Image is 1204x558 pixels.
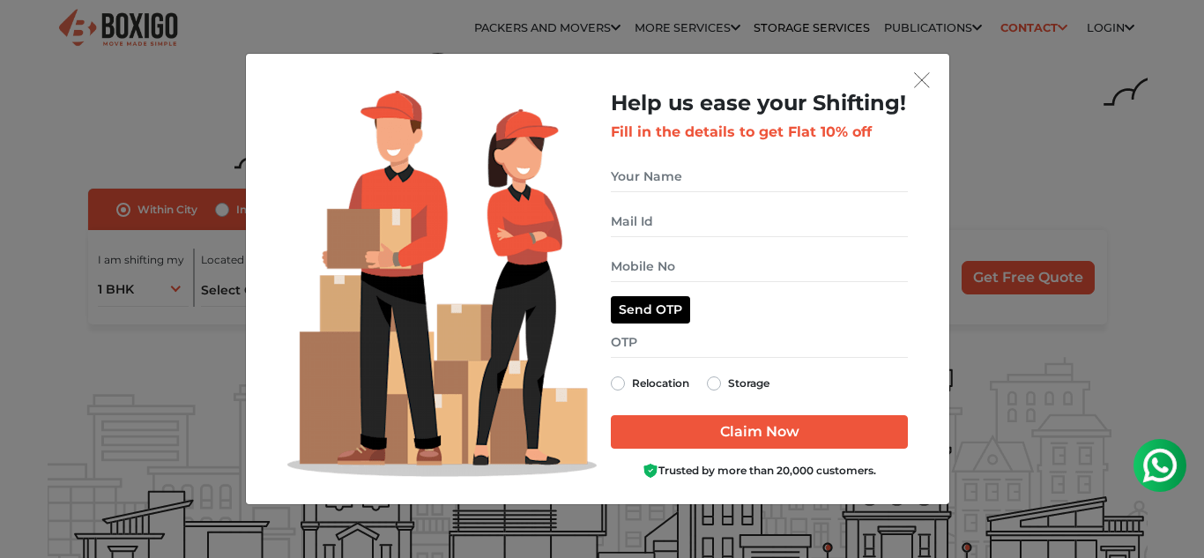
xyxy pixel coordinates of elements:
h2: Help us ease your Shifting! [611,91,908,116]
input: Your Name [611,161,908,192]
label: Relocation [632,373,689,394]
input: Mobile No [611,251,908,282]
img: Lead Welcome Image [287,91,598,477]
input: OTP [611,327,908,358]
input: Claim Now [611,415,908,449]
div: Trusted by more than 20,000 customers. [611,463,908,480]
h3: Fill in the details to get Flat 10% off [611,123,908,140]
label: Storage [728,373,769,394]
img: Boxigo Customer Shield [643,463,658,479]
img: whatsapp-icon.svg [18,18,53,53]
button: Send OTP [611,296,690,324]
img: exit [914,72,930,88]
input: Mail Id [611,206,908,237]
